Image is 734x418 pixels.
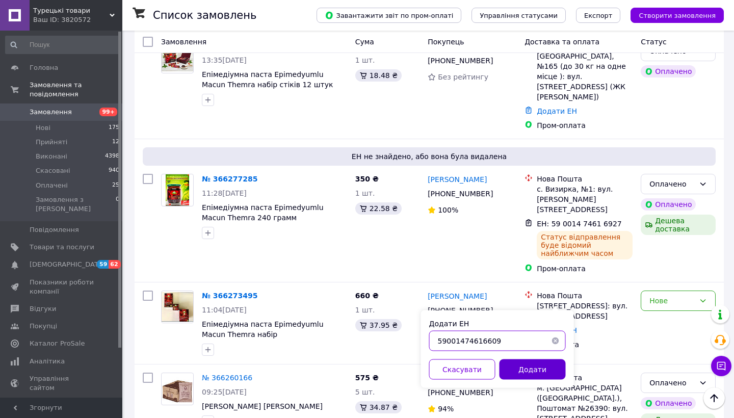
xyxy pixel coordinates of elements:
img: Фото товару [162,43,193,71]
span: Товари та послуги [30,243,94,252]
a: Епімедіумна паста Epimedyumlu Macun Themra набір [202,320,324,338]
span: 0 [116,195,119,214]
span: 940 [109,166,119,175]
span: 350 ₴ [355,175,379,183]
span: 25 [112,181,119,190]
span: 575 ₴ [355,374,379,382]
span: 1 шт. [355,189,375,197]
span: 1 шт. [355,306,375,314]
span: Покупець [428,38,464,46]
a: Фото товару [161,373,194,405]
span: 59 [97,260,109,269]
a: [PERSON_NAME] [PERSON_NAME] [202,402,323,410]
span: Показники роботи компанії [30,278,94,296]
span: Прийняті [36,138,67,147]
img: Фото товару [162,375,193,403]
a: Епімедіумна паста Epimedyumlu Macun Themra набір стіків 12 штук [202,70,333,89]
div: Нова Пошта [537,373,633,383]
span: 1 шт. [355,56,375,64]
button: Наверх [703,387,725,409]
span: 13:35[DATE] [202,56,247,64]
span: Без рейтингу [438,73,488,81]
div: 18.48 ₴ [355,69,402,82]
span: Управління сайтом [30,374,94,393]
span: Нові [36,123,50,133]
span: 11:28[DATE] [202,189,247,197]
span: 11:04[DATE] [202,306,247,314]
a: [PERSON_NAME] [428,174,487,185]
span: Cума [355,38,374,46]
span: Головна [30,63,58,72]
div: [PHONE_NUMBER] [426,54,495,68]
span: Завантажити звіт по пром-оплаті [325,11,453,20]
div: Нове [649,295,695,306]
span: 100% [438,206,458,214]
div: Оплачено [641,65,696,77]
img: Фото товару [166,174,190,206]
span: Покупці [30,322,57,331]
span: 09:25[DATE] [202,388,247,396]
span: 94% [438,405,454,413]
span: ЕН не знайдено, або вона була видалена [147,151,712,162]
input: Пошук [5,36,120,54]
span: 99+ [99,108,117,116]
img: Фото товару [162,292,193,322]
span: Аналітика [30,357,65,366]
span: 175 [109,123,119,133]
div: с. Визирка, №1: вул. [PERSON_NAME][STREET_ADDRESS] [537,184,633,215]
span: Статус [641,38,667,46]
a: № 366273495 [202,292,257,300]
button: Завантажити звіт по пром-оплаті [317,8,461,23]
span: Скасовані [36,166,70,175]
a: Епімедіумна паста Epimedyumlu Macun Themra 240 грамм [202,203,324,222]
div: 37.95 ₴ [355,319,402,331]
span: Замовлення з [PERSON_NAME] [36,195,116,214]
span: Доставка та оплата [525,38,599,46]
div: Оплачено [649,178,695,190]
div: Статус відправлення буде відомий найближчим часом [537,231,633,259]
div: 34.87 ₴ [355,401,402,413]
button: Очистить [545,331,566,351]
a: [PERSON_NAME] [428,291,487,301]
button: Чат з покупцем [711,356,731,376]
span: 12 [112,138,119,147]
span: Замовлення та повідомлення [30,81,122,99]
div: Ваш ID: 3820572 [33,15,122,24]
span: Експорт [584,12,613,19]
a: Створити замовлення [620,11,724,19]
div: Дешева доставка [641,215,716,235]
a: Фото товару [161,291,194,323]
div: 22.58 ₴ [355,202,402,215]
span: 62 [109,260,120,269]
button: Створити замовлення [631,8,724,23]
button: Експорт [576,8,621,23]
a: № 366260166 [202,374,252,382]
div: Оплачено [649,377,695,388]
span: 5 шт. [355,388,375,396]
div: Нова Пошта [537,174,633,184]
span: 660 ₴ [355,292,379,300]
button: Додати [500,359,566,380]
span: ЕН: 59 0014 7461 6927 [537,220,622,228]
div: [PHONE_NUMBER] [426,303,495,318]
div: Післяплата [537,339,633,350]
label: Додати ЕН [429,320,469,328]
span: Турецькі товари [33,6,110,15]
span: Замовлення [30,108,72,117]
a: Фото товару [161,174,194,206]
span: Повідомлення [30,225,79,234]
div: Пром-оплата [537,120,633,130]
a: Фото товару [161,41,194,73]
div: [STREET_ADDRESS]: вул. [STREET_ADDRESS] [537,301,633,321]
span: Управління статусами [480,12,558,19]
span: 4398 [105,152,119,161]
h1: Список замовлень [153,9,256,21]
span: Замовлення [161,38,206,46]
span: Відгуки [30,304,56,313]
button: Управління статусами [471,8,566,23]
div: [PHONE_NUMBER] [426,385,495,400]
span: Створити замовлення [639,12,716,19]
a: Додати ЕН [537,107,577,115]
